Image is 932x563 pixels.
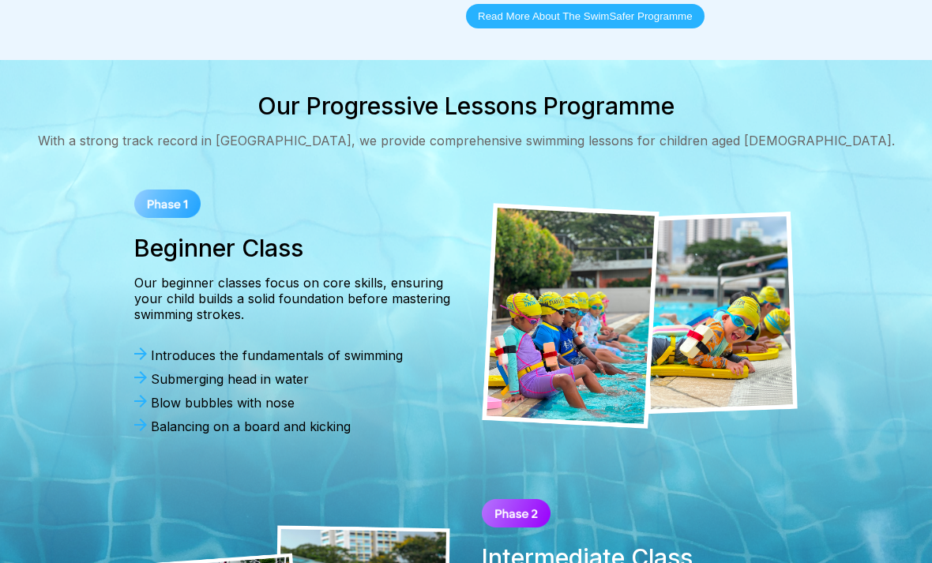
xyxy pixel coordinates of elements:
h2: Our Progressive Lessons Programme [257,92,675,120]
button: Read More About The SwimSafer Programme [466,4,705,28]
img: Arrow [134,347,147,360]
h3: Beginner Class [134,234,450,262]
div: Our beginner classes focus on core skills, ensuring your child builds a solid foundation before m... [134,275,450,322]
img: Arrow [134,371,147,384]
div: With a strong track record in [GEOGRAPHIC_DATA], we provide comprehensive swimming lessons for ch... [38,133,895,148]
div: Introduces the fundamentals of swimming [134,347,450,363]
div: Blow bubbles with nose [134,395,450,411]
img: Arrow [134,395,147,407]
img: Phase 2 [482,499,551,527]
div: Submerging head in water [134,371,450,387]
div: Balancing on a board and kicking [134,418,450,434]
img: Arrow [134,418,147,431]
img: children participating in a swimming class for kids [482,203,798,428]
img: Phase 1 [134,190,201,218]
